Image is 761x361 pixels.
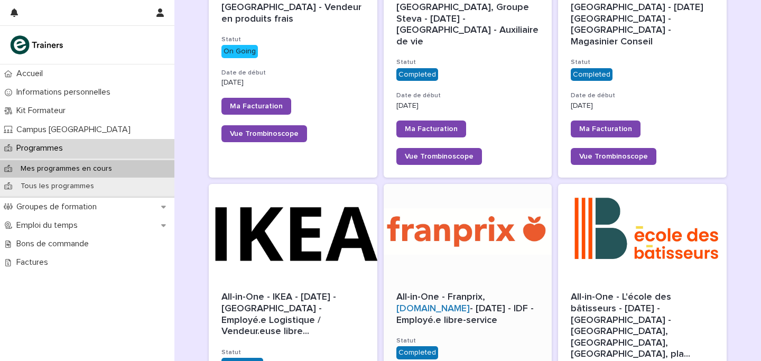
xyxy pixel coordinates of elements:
a: Vue Trombinoscope [396,148,482,165]
div: Completed [571,68,612,81]
p: Tous les programmes [12,182,103,191]
p: [DATE] [571,101,714,110]
p: Campus [GEOGRAPHIC_DATA] [12,125,139,135]
h3: Statut [396,58,540,67]
span: Vue Trombinoscope [579,153,648,160]
p: Informations personnelles [12,87,119,97]
span: Ma Facturation [405,125,458,133]
span: Ma Facturation [579,125,632,133]
span: Ma Facturation [230,103,283,110]
h3: Statut [221,348,365,357]
span: Vue Trombinoscope [405,153,474,160]
div: Completed [396,346,438,359]
h3: Date de début [396,91,540,100]
h3: Date de début [571,91,714,100]
p: Emploi du temps [12,220,86,230]
span: Vue Trombinoscope [230,130,299,137]
a: [DOMAIN_NAME] [396,304,470,313]
p: Bons de commande [12,239,97,249]
span: All-in-One - IKEA - [DATE] - [GEOGRAPHIC_DATA] - Employé.e Logistique / Vendeur.euse libre ... [221,292,365,337]
img: K0CqGN7SDeD6s4JG8KQk [8,34,67,55]
a: Ma Facturation [221,98,291,115]
p: Factures [12,257,57,267]
div: Completed [396,68,438,81]
div: All-in-One - IKEA - 21 - Février 2025 - Île-de-France - Employé.e Logistique / Vendeur.euse libre... [221,292,365,337]
p: [DATE] [396,101,540,110]
a: Ma Facturation [396,121,466,137]
p: Kit Formateur [12,106,74,116]
h3: Date de début [221,69,365,77]
div: All-in-One - L'école des bâtisseurs - 1 - Octobre 2024 - Île-de-France - Maçon, couvreur, plombie... [571,292,714,360]
span: All-in-One - Franprix, - [DATE] - IDF - Employé.e libre-service [396,292,536,325]
p: Accueil [12,69,51,79]
p: Programmes [12,143,71,153]
p: Mes programmes en cours [12,164,120,173]
p: [DATE] [221,78,365,87]
h3: Statut [221,35,365,44]
h3: Statut [571,58,714,67]
a: Ma Facturation [571,121,641,137]
div: On Going [221,45,258,58]
a: Vue Trombinoscope [571,148,656,165]
span: All-in-One - L'école des bâtisseurs - [DATE] - [GEOGRAPHIC_DATA] - [GEOGRAPHIC_DATA], [GEOGRAPHIC... [571,292,714,360]
h3: Statut [396,337,540,345]
a: Vue Trombinoscope [221,125,307,142]
p: Groupes de formation [12,202,105,212]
